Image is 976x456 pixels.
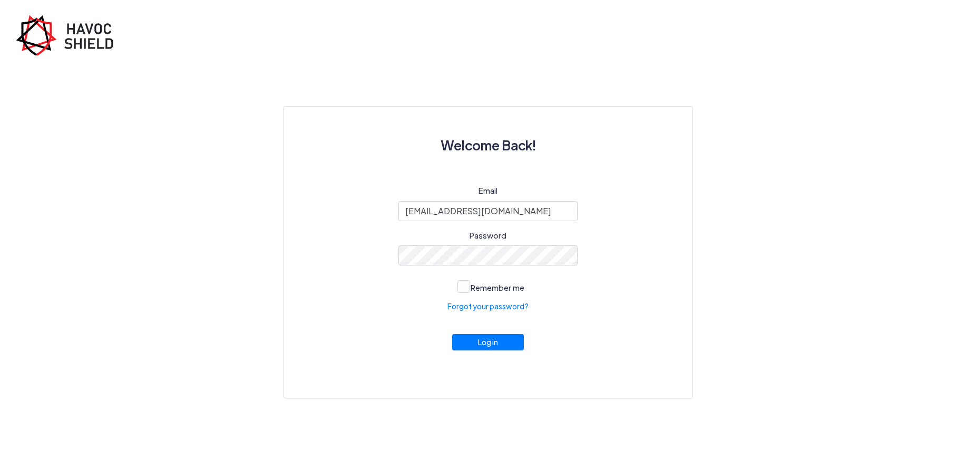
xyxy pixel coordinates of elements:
label: Password [470,230,506,242]
a: Forgot your password? [447,301,529,312]
label: Email [479,185,497,197]
button: Log in [452,334,524,350]
img: havoc-shield-register-logo.png [16,15,121,55]
iframe: Chat Widget [795,342,976,456]
span: Remember me [471,282,524,292]
h3: Welcome Back! [309,132,667,158]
